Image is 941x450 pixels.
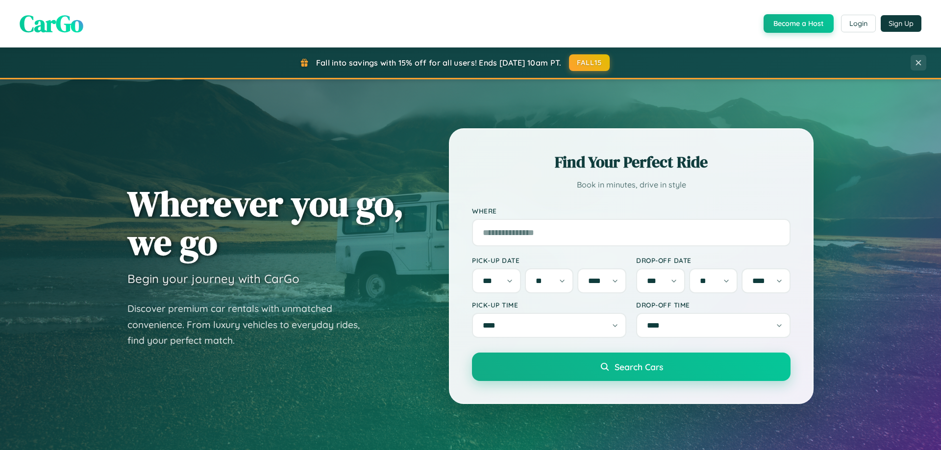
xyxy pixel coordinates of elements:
span: CarGo [20,7,83,40]
label: Where [472,207,791,215]
label: Pick-up Date [472,256,626,264]
span: Fall into savings with 15% off for all users! Ends [DATE] 10am PT. [316,58,562,68]
button: Search Cars [472,353,791,381]
h3: Begin your journey with CarGo [127,271,299,286]
p: Discover premium car rentals with unmatched convenience. From luxury vehicles to everyday rides, ... [127,301,372,349]
label: Drop-off Time [636,301,791,309]
button: Sign Up [881,15,921,32]
button: Login [841,15,876,32]
h1: Wherever you go, we go [127,184,404,261]
label: Drop-off Date [636,256,791,264]
label: Pick-up Time [472,301,626,309]
span: Search Cars [615,361,663,372]
button: Become a Host [764,14,834,33]
p: Book in minutes, drive in style [472,178,791,192]
button: FALL15 [569,54,610,71]
h2: Find Your Perfect Ride [472,151,791,173]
